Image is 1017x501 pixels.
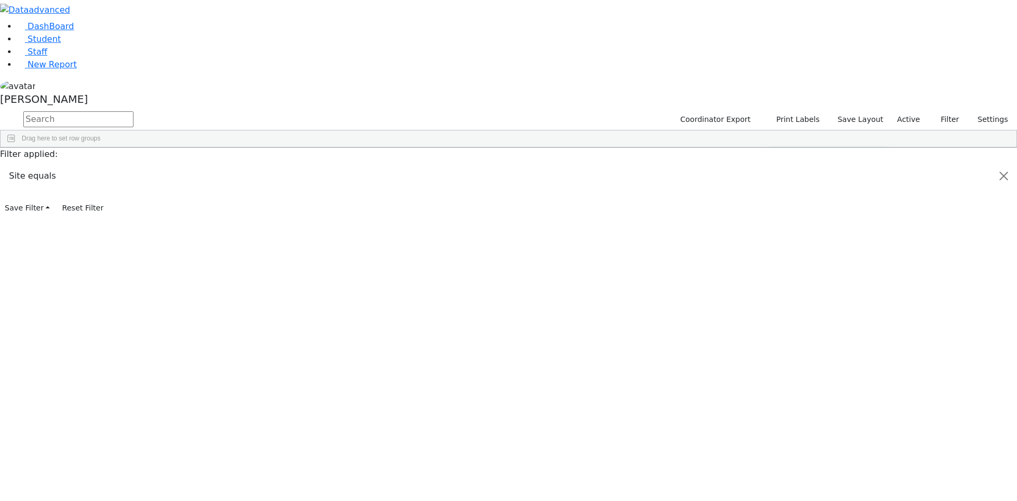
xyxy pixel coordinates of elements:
span: Staff [28,47,47,57]
a: DashBoard [17,21,74,31]
span: DashBoard [28,21,74,31]
a: Staff [17,47,47,57]
button: Save Layout [833,111,888,128]
span: New Report [28,59,77,69]
button: Settings [964,111,1013,128]
button: Close [991,161,1016,191]
button: Filter [927,111,964,128]
label: Active [893,111,925,128]
a: Student [17,34,61,44]
span: Drag here to set row groups [22,135,101,142]
a: New Report [17,59,77,69]
button: Reset Filter [57,200,108,216]
span: Student [28,34,61,44]
button: Coordinator Export [673,111,755,128]
button: Print Labels [764,111,824,128]
input: Search [23,111,133,127]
